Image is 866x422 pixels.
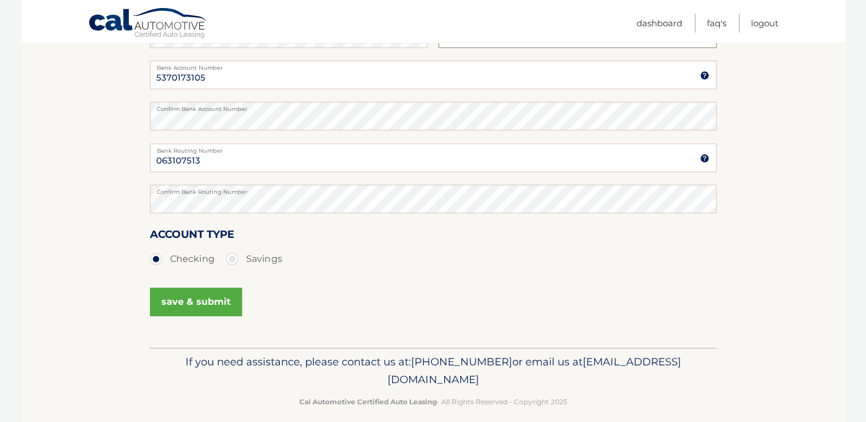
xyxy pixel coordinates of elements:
label: Bank Account Number [150,61,717,70]
a: Dashboard [636,14,682,33]
label: Savings [226,248,282,270]
strong: Cal Automotive Certified Auto Leasing [299,397,437,406]
a: Logout [751,14,778,33]
label: Account Type [150,226,234,247]
label: Checking [150,248,215,270]
a: FAQ's [707,14,726,33]
button: save & submit [150,288,242,316]
label: Confirm Bank Routing Number [150,185,717,194]
label: Bank Routing Number [150,144,717,153]
p: - All Rights Reserved - Copyright 2025 [157,396,709,408]
img: tooltip.svg [700,154,709,163]
input: Bank Account Number [150,61,717,89]
label: Confirm Bank Account Number [150,102,717,111]
img: tooltip.svg [700,71,709,80]
p: If you need assistance, please contact us at: or email us at [157,353,709,389]
a: Cal Automotive [88,7,208,41]
input: Bank Routing Number [150,144,717,172]
span: [PHONE_NUMBER] [411,355,512,368]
